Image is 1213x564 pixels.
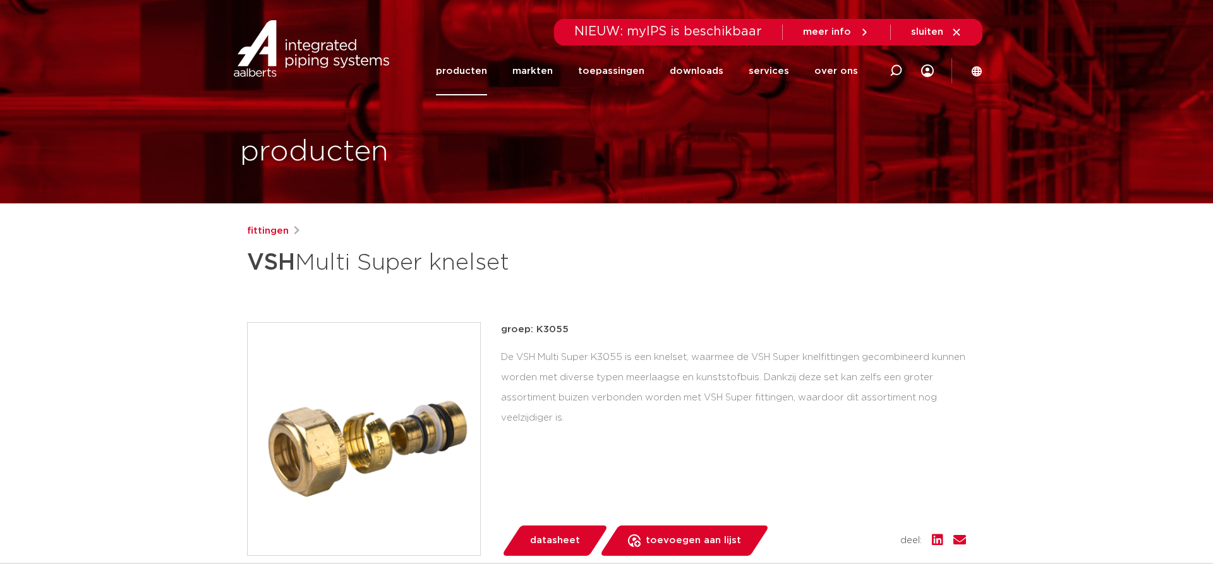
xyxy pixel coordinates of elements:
a: downloads [670,47,723,95]
div: my IPS [921,57,934,85]
span: toevoegen aan lijst [646,531,741,551]
span: sluiten [911,27,943,37]
a: services [749,47,789,95]
span: NIEUW: myIPS is beschikbaar [574,25,762,38]
a: datasheet [501,525,608,556]
p: groep: K3055 [501,322,966,337]
img: Product Image for VSH Multi Super knelset [248,323,480,555]
a: sluiten [911,27,962,38]
a: fittingen [247,224,289,239]
a: producten [436,47,487,95]
div: De VSH Multi Super K3055 is een knelset, waarmee de VSH Super knelfittingen gecombineerd kunnen w... [501,347,966,428]
h1: Multi Super knelset [247,244,721,282]
a: over ons [814,47,858,95]
h1: producten [240,132,389,172]
nav: Menu [436,47,858,95]
a: markten [512,47,553,95]
span: deel: [900,533,922,548]
strong: VSH [247,251,295,274]
span: meer info [803,27,851,37]
span: datasheet [530,531,580,551]
a: meer info [803,27,870,38]
a: toepassingen [578,47,644,95]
